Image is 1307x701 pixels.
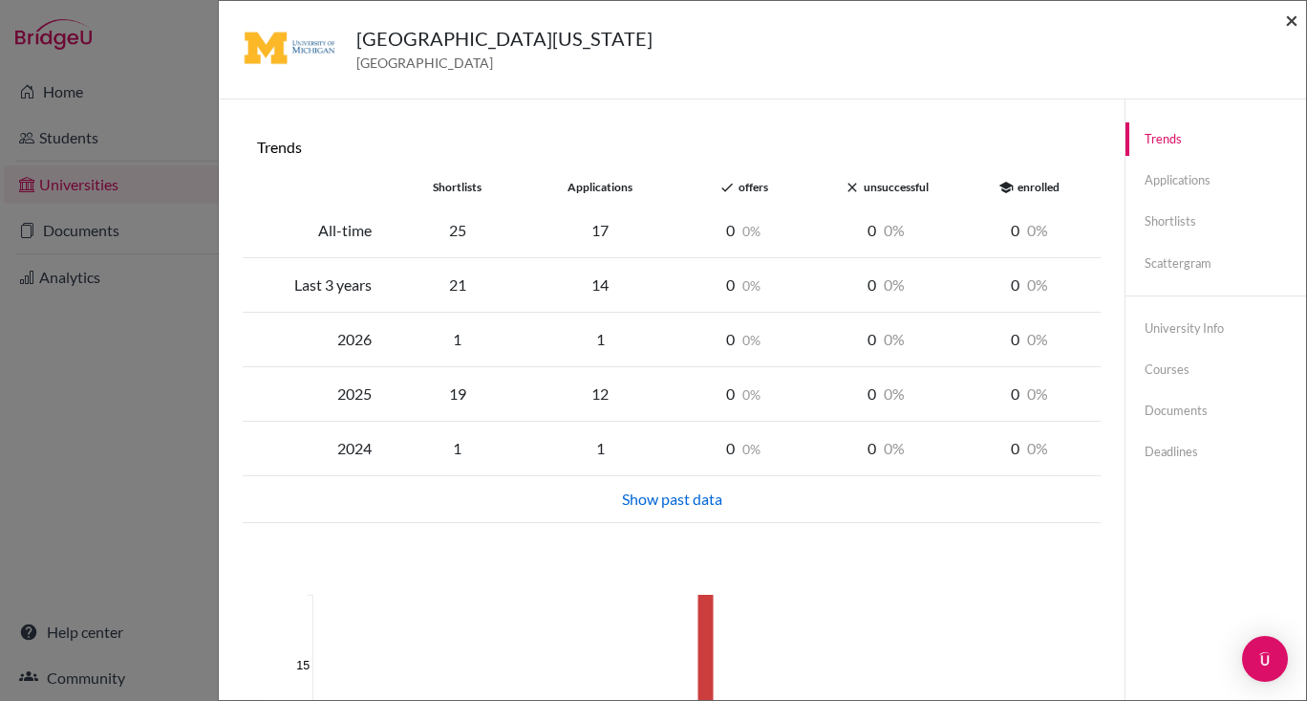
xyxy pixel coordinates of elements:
[884,330,905,348] span: 0
[528,383,672,405] div: 12
[528,328,672,351] div: 1
[815,219,958,242] div: 0
[356,24,653,53] h5: [GEOGRAPHIC_DATA][US_STATE]
[958,274,1102,296] div: 0
[672,383,815,405] div: 0
[742,277,761,294] span: 0
[1027,275,1048,294] span: 0
[672,219,815,242] div: 0
[386,219,529,242] div: 25
[386,274,529,296] div: 21
[1285,6,1298,33] span: ×
[884,221,905,239] span: 0
[528,219,672,242] div: 17
[1125,164,1306,197] a: Applications
[296,659,310,672] text: 15
[1027,330,1048,348] span: 0
[815,274,958,296] div: 0
[1125,394,1306,427] a: Documents
[1285,9,1298,32] button: Close
[815,328,958,351] div: 0
[243,437,386,460] div: 2024
[739,180,768,194] span: offers
[815,437,958,460] div: 0
[672,437,815,460] div: 0
[742,223,761,239] span: 0
[719,180,735,195] i: done
[243,383,386,405] div: 2025
[243,328,386,351] div: 2026
[742,386,761,403] span: 0
[958,383,1102,405] div: 0
[672,274,815,296] div: 0
[1242,636,1288,682] div: Open Intercom Messenger
[243,274,386,296] div: Last 3 years
[884,275,905,294] span: 0
[243,219,386,242] div: All-time
[742,332,761,348] span: 0
[528,274,672,296] div: 14
[815,383,958,405] div: 0
[864,180,929,194] span: unsuccessful
[1125,353,1306,386] a: Courses
[958,328,1102,351] div: 0
[1125,122,1306,156] a: Trends
[998,180,1014,195] i: school
[1125,312,1306,345] a: University info
[356,53,653,73] span: [GEOGRAPHIC_DATA]
[528,179,672,196] div: applications
[257,138,1086,156] h6: Trends
[386,437,529,460] div: 1
[884,384,905,403] span: 0
[1125,247,1306,280] a: Scattergram
[528,437,672,460] div: 1
[845,180,860,195] i: close
[1027,439,1048,457] span: 0
[884,439,905,457] span: 0
[672,328,815,351] div: 0
[242,24,341,76] img: us_umi_m_7di3pp.jpeg
[742,441,761,457] span: 0
[1027,384,1048,403] span: 0
[386,383,529,405] div: 19
[1027,221,1048,239] span: 0
[254,488,1089,511] div: Show past data
[386,328,529,351] div: 1
[1125,435,1306,469] a: Deadlines
[958,219,1102,242] div: 0
[386,179,529,196] div: shortlists
[958,437,1102,460] div: 0
[1018,180,1060,194] span: enrolled
[1125,205,1306,238] a: Shortlists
